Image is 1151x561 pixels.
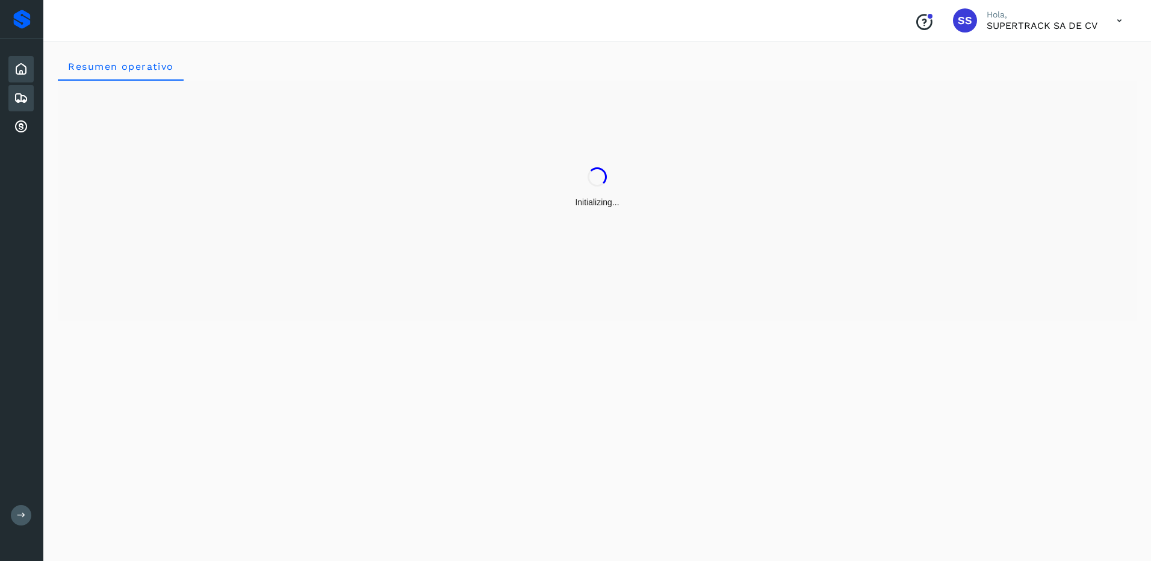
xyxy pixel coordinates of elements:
div: Inicio [8,56,34,82]
span: Resumen operativo [67,61,174,72]
div: Embarques [8,85,34,111]
p: SUPERTRACK SA DE CV [987,20,1097,31]
p: Hola, [987,10,1097,20]
div: Cuentas por cobrar [8,114,34,140]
